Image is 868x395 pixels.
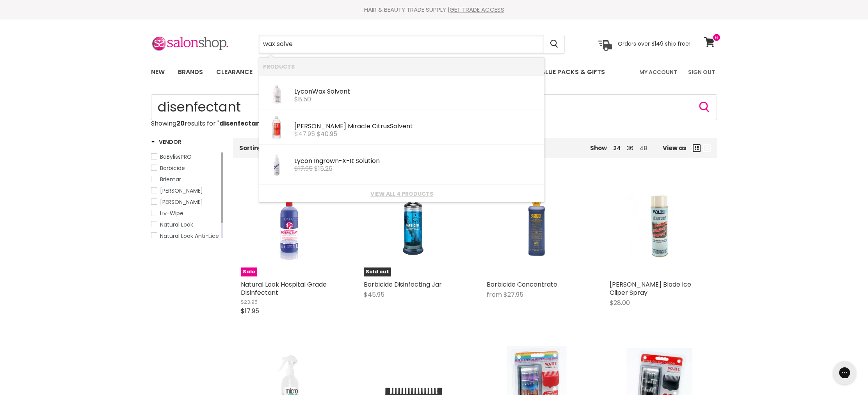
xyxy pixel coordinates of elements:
[698,101,711,113] button: Search
[263,79,290,106] img: Wax-Solvent_PrePost_500ml_WEB_200x.jpg
[294,158,541,166] div: Lycon Ingrown-X-It Solution
[259,35,565,53] form: Product
[239,145,262,151] label: Sorting
[610,298,630,307] span: $28.00
[151,94,717,120] input: Search
[627,144,633,152] a: 36
[626,177,693,276] img: Wahl Blade Ice Cliper Spray
[151,164,220,172] a: Barbicide
[390,122,402,131] b: Solv
[151,220,220,229] a: Natural Look
[259,35,544,53] input: Search
[314,164,333,173] span: $15.26
[590,144,607,152] span: Show
[503,290,523,299] span: $27.95
[487,290,502,299] span: from
[450,5,504,14] a: GET TRADE ACCESS
[259,185,544,202] li: View All
[266,149,288,181] img: Ingrown-X-it_125ml_L_200x.jpg
[151,120,717,127] p: Showing results for " "
[241,306,259,315] span: $17.95
[531,64,611,80] a: Value Packs & Gifts
[160,187,203,195] span: [PERSON_NAME]
[364,177,463,276] a: Barbicide Disinfecting JarSold out
[160,175,181,183] span: Briemar
[663,145,687,151] span: View as
[172,64,209,80] a: Brands
[829,358,860,387] iframe: Gorgias live chat messenger
[219,119,263,128] strong: disenfectant
[259,58,544,75] li: Products
[317,129,337,138] span: $40.95
[610,280,691,297] a: [PERSON_NAME] Blade Ice Cliper Spray
[263,191,541,197] a: View all 4 products
[160,221,193,228] span: Natural Look
[640,144,647,152] a: 48
[263,114,290,141] img: Mancine-Citrus-Wax-Solvent-1l_1024x10242x__83529_200x.jpg
[160,164,185,172] span: Barbicide
[151,232,220,240] a: Natural Look Anti-Lice
[145,64,171,80] a: New
[160,209,183,217] span: Liv-Wipe
[241,298,258,306] span: $23.95
[635,64,682,80] a: My Account
[151,152,220,161] a: BaBylissPRO
[151,138,181,146] h3: Vendor
[160,232,219,240] span: Natural Look Anti-Lice
[210,64,258,80] a: Clearance
[381,177,447,276] img: Barbicide Disinfecting Jar
[151,186,220,195] a: Caron
[294,95,311,104] span: $8.50
[294,123,541,131] div: [PERSON_NAME] Miracle Citrus ent
[327,87,340,96] b: Solv
[151,198,220,206] a: Kimberly Clarke
[312,87,325,96] b: Wax
[618,40,690,47] p: Orders over $149 ship free!
[503,177,570,276] img: Barbicide Concentrate
[160,198,203,206] span: [PERSON_NAME]
[151,209,220,218] a: Liv-Wipe
[613,144,621,152] a: 24
[259,110,544,145] li: Products: Mancine Miracle Citrus Solvent
[487,177,586,276] a: Barbicide Concentrate
[610,177,709,276] a: Wahl Blade Ice Cliper Spray
[487,280,557,289] a: Barbicide Concentrate
[294,129,315,138] s: $47.95
[151,175,220,184] a: Briemar
[259,75,544,110] li: Products: Lycon Wax Solvent
[241,267,257,276] span: Sale
[259,145,544,185] li: Products: Lycon Ingrown-X-It Solution
[294,164,313,173] s: $17.95
[145,61,623,83] ul: Main menu
[151,94,717,120] form: Product
[241,280,327,297] a: Natural Look Hospital Grade Disinfectant
[176,119,185,128] strong: 20
[141,61,727,83] nav: Main
[364,280,442,289] a: Barbicide Disinfecting Jar
[141,6,727,14] div: HAIR & BEAUTY TRADE SUPPLY |
[241,177,340,276] a: Natural Look Hospital Grade DisinfectantSale
[364,267,391,276] span: Sold out
[364,290,384,299] span: $45.95
[683,64,720,80] a: Sign Out
[258,177,324,276] img: Natural Look Hospital Grade Disinfectant
[294,88,541,96] div: Lycon ent
[160,153,192,161] span: BaBylissPRO
[544,35,564,53] button: Search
